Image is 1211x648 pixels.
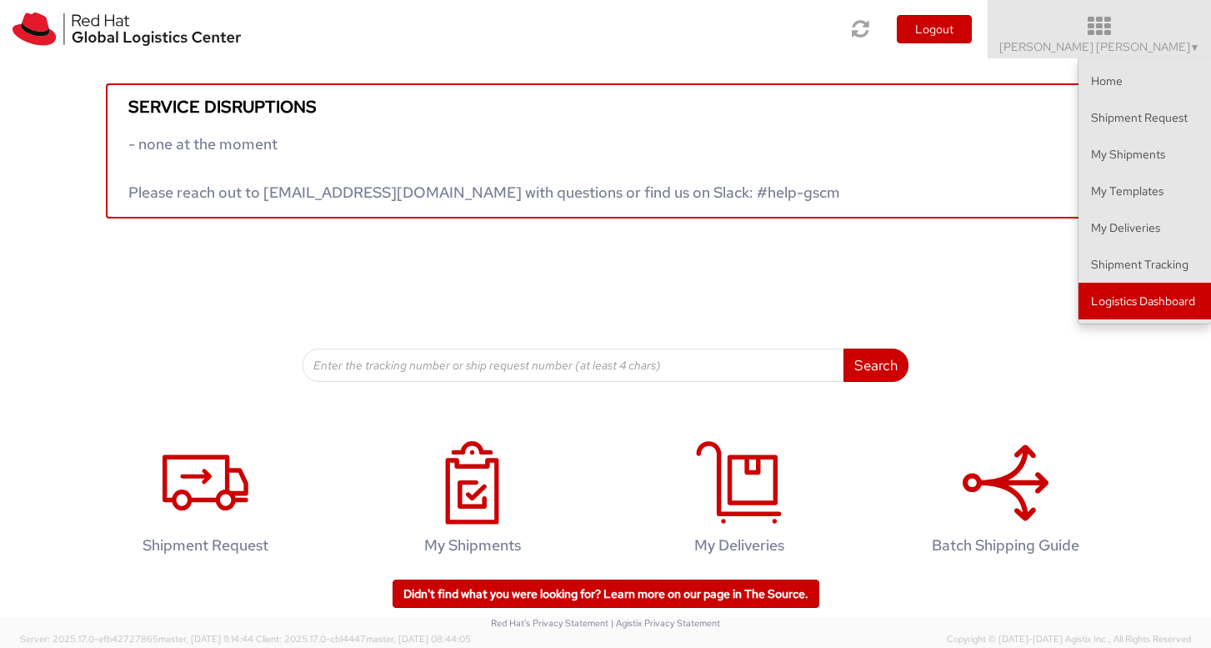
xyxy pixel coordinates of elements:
[366,633,471,645] span: master, [DATE] 08:44:05
[20,633,253,645] span: Server: 2025.17.0-efb42727865
[365,537,580,554] h4: My Shipments
[947,633,1191,646] span: Copyright © [DATE]-[DATE] Agistix Inc., All Rights Reserved
[128,98,1083,116] h5: Service disruptions
[348,424,598,580] a: My Shipments
[128,134,840,202] span: - none at the moment Please reach out to [EMAIL_ADDRESS][DOMAIN_NAME] with questions or find us o...
[158,633,253,645] span: master, [DATE] 11:14:44
[1078,63,1211,99] a: Home
[632,537,847,554] h4: My Deliveries
[611,617,720,629] a: | Agistix Privacy Statement
[881,424,1131,580] a: Batch Shipping Guide
[999,39,1200,54] span: [PERSON_NAME] [PERSON_NAME]
[98,537,313,554] h4: Shipment Request
[491,617,608,629] a: Red Hat's Privacy Statement
[1078,246,1211,283] a: Shipment Tracking
[1078,283,1211,319] a: Logistics Dashboard
[81,424,331,580] a: Shipment Request
[1078,173,1211,209] a: My Templates
[1078,136,1211,173] a: My Shipments
[1078,99,1211,136] a: Shipment Request
[1078,209,1211,246] a: My Deliveries
[897,15,972,43] button: Logout
[898,537,1113,554] h4: Batch Shipping Guide
[13,13,241,46] img: rh-logistics-00dfa346123c4ec078e1.svg
[256,633,471,645] span: Client: 2025.17.0-cb14447
[106,83,1106,219] a: Service disruptions - none at the moment Please reach out to [EMAIL_ADDRESS][DOMAIN_NAME] with qu...
[303,349,844,382] input: Enter the tracking number or ship request number (at least 4 chars)
[843,349,908,382] button: Search
[393,580,819,608] a: Didn't find what you were looking for? Learn more on our page in The Source.
[614,424,864,580] a: My Deliveries
[1190,41,1200,54] span: ▼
